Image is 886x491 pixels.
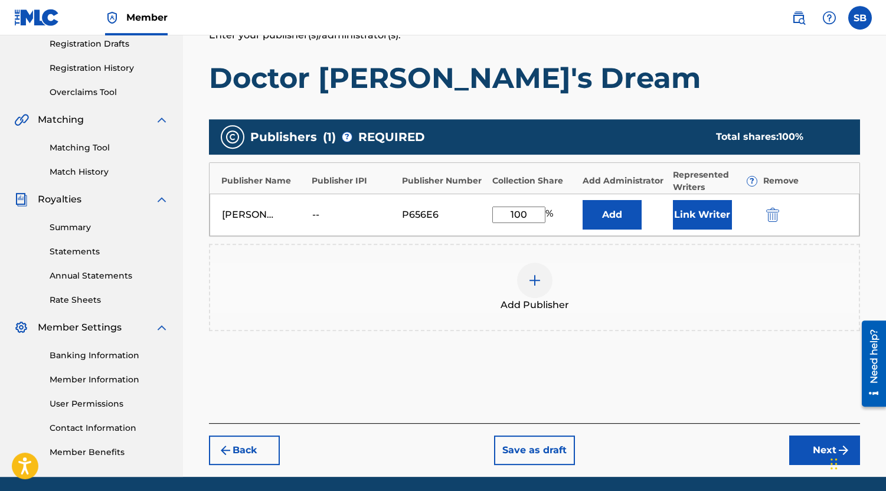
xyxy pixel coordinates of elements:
button: Back [209,436,280,465]
h1: Doctor [PERSON_NAME]'s Dream [209,60,860,96]
img: search [792,11,806,25]
img: MLC Logo [14,9,60,26]
div: Represented Writers [673,169,757,194]
span: % [545,207,556,223]
a: Member Information [50,374,169,386]
a: Summary [50,221,169,234]
iframe: Resource Center [853,315,886,412]
p: Enter your publisher(s)/administrator(s). [209,28,860,42]
img: expand [155,113,169,127]
span: Member [126,11,168,24]
button: Next [789,436,860,465]
img: add [528,273,542,287]
img: expand [155,320,169,335]
img: Top Rightsholder [105,11,119,25]
a: User Permissions [50,398,169,410]
a: Matching Tool [50,142,169,154]
a: Member Benefits [50,446,169,459]
a: Rate Sheets [50,294,169,306]
div: Add Administrator [583,175,667,187]
span: ? [342,132,352,142]
div: Total shares: [716,130,836,144]
span: Member Settings [38,320,122,335]
div: Help [818,6,841,30]
a: Registration History [50,62,169,74]
div: Publisher Name [221,175,306,187]
span: ( 1 ) [323,128,336,146]
img: 7ee5dd4eb1f8a8e3ef2f.svg [218,443,233,457]
div: User Menu [848,6,872,30]
img: Member Settings [14,320,28,335]
span: ? [747,176,757,186]
img: 12a2ab48e56ec057fbd8.svg [766,208,779,222]
a: Statements [50,245,169,258]
a: Public Search [787,6,810,30]
div: Remove [763,175,848,187]
button: Add [583,200,642,230]
a: Match History [50,166,169,178]
button: Link Writer [673,200,732,230]
a: Banking Information [50,349,169,362]
img: Matching [14,113,29,127]
span: 100 % [779,131,803,142]
span: Royalties [38,192,81,207]
a: Overclaims Tool [50,86,169,99]
div: Collection Share [492,175,577,187]
iframe: Chat Widget [827,434,886,491]
div: Publisher Number [402,175,486,187]
a: Annual Statements [50,270,169,282]
img: expand [155,192,169,207]
a: Registration Drafts [50,38,169,50]
img: Royalties [14,192,28,207]
img: help [822,11,836,25]
span: REQUIRED [358,128,425,146]
a: Contact Information [50,422,169,434]
div: Publisher IPI [312,175,396,187]
button: Save as draft [494,436,575,465]
span: Matching [38,113,84,127]
span: Add Publisher [501,298,569,312]
img: publishers [225,130,240,144]
div: Drag [831,446,838,482]
span: Publishers [250,128,317,146]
